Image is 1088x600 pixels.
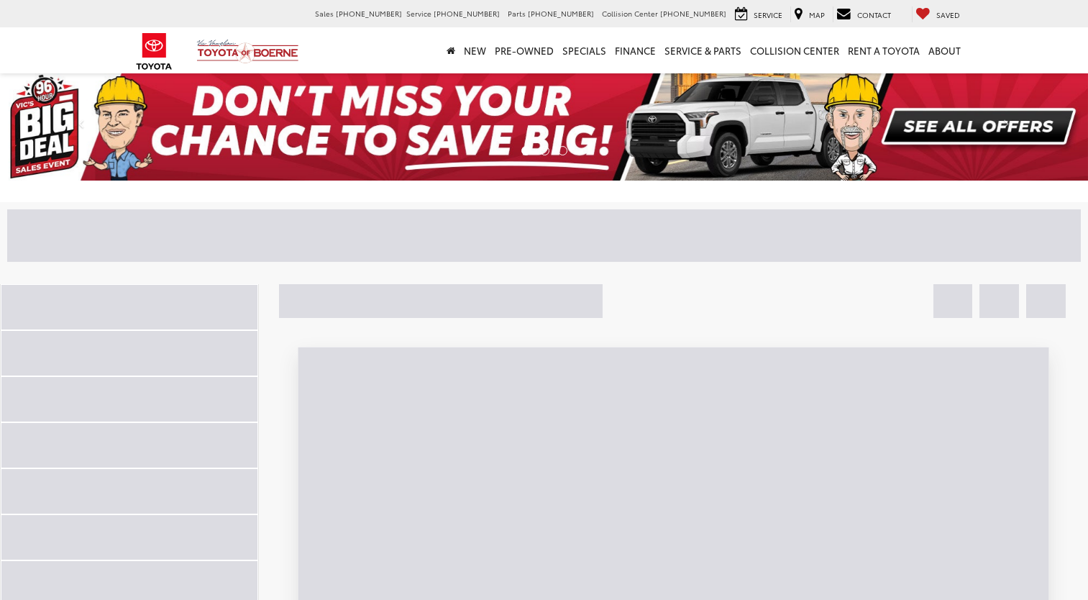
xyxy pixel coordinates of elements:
a: Service [731,6,786,22]
a: New [460,27,490,73]
span: Sales [315,8,334,19]
img: Vic Vaughan Toyota of Boerne [196,39,299,64]
span: Saved [936,9,960,20]
a: My Saved Vehicles [912,6,964,22]
img: Toyota [127,28,181,75]
span: Collision Center [602,8,658,19]
span: Parts [508,8,526,19]
span: [PHONE_NUMBER] [528,8,594,19]
a: Finance [611,27,660,73]
a: About [924,27,965,73]
span: Service [406,8,431,19]
a: Home [442,27,460,73]
span: [PHONE_NUMBER] [660,8,726,19]
a: Pre-Owned [490,27,558,73]
a: Contact [833,6,895,22]
span: Map [809,9,825,20]
a: Map [790,6,828,22]
span: Service [754,9,782,20]
span: [PHONE_NUMBER] [336,8,402,19]
a: Collision Center [746,27,844,73]
a: Service & Parts: Opens in a new tab [660,27,746,73]
span: [PHONE_NUMBER] [434,8,500,19]
span: Contact [857,9,891,20]
a: Rent a Toyota [844,27,924,73]
a: Specials [558,27,611,73]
